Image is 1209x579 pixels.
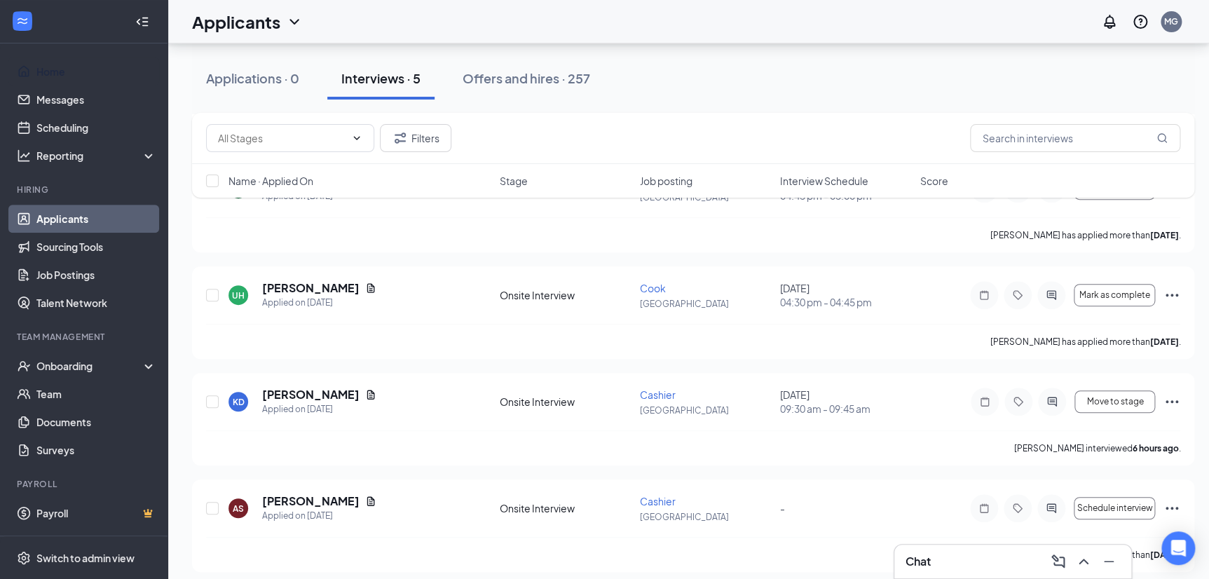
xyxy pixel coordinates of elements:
button: Mark as complete [1074,284,1155,306]
b: [DATE] [1149,336,1178,347]
div: Onsite Interview [500,501,631,515]
svg: ChevronUp [1075,553,1092,570]
div: KD [233,396,245,408]
div: Hiring [17,184,153,196]
svg: Tag [1010,396,1027,407]
svg: QuestionInfo [1132,13,1149,30]
svg: ActiveChat [1043,503,1060,514]
p: [PERSON_NAME] interviewed . [1013,442,1180,454]
svg: WorkstreamLogo [15,14,29,28]
a: PayrollCrown [36,499,156,527]
svg: Note [976,289,992,301]
svg: Document [365,496,376,507]
span: Job posting [640,174,692,188]
svg: Note [976,503,992,514]
svg: Tag [1009,289,1026,301]
div: MG [1164,15,1178,27]
b: [DATE] [1149,230,1178,240]
svg: ChevronDown [351,132,362,144]
div: Applications · 0 [206,69,299,87]
svg: Tag [1009,503,1026,514]
span: Mark as complete [1079,290,1150,300]
div: Applied on [DATE] [262,296,376,310]
div: Applied on [DATE] [262,402,376,416]
svg: Ellipses [1163,393,1180,410]
a: Sourcing Tools [36,233,156,261]
svg: Settings [17,551,31,565]
svg: Analysis [17,149,31,163]
div: Interviews · 5 [341,69,421,87]
div: AS [233,503,244,515]
p: [GEOGRAPHIC_DATA] [640,511,772,523]
a: Scheduling [36,114,156,142]
a: Job Postings [36,261,156,289]
svg: Ellipses [1163,500,1180,517]
span: Score [920,174,948,188]
svg: ActiveChat [1044,396,1060,407]
p: [GEOGRAPHIC_DATA] [640,404,772,416]
span: Schedule interview [1077,503,1152,513]
span: Cashier [640,388,676,401]
button: Move to stage [1074,390,1155,413]
div: Onboarding [36,359,144,373]
svg: MagnifyingGlass [1156,132,1168,144]
svg: Document [365,282,376,294]
a: Home [36,57,156,86]
div: Payroll [17,478,153,490]
svg: ActiveChat [1043,289,1060,301]
p: [PERSON_NAME] has applied more than . [990,336,1180,348]
span: - [780,502,785,515]
button: Filter Filters [380,124,451,152]
b: 6 hours ago [1132,443,1178,454]
div: Onsite Interview [500,395,631,409]
b: [DATE] [1149,550,1178,560]
svg: Document [365,389,376,400]
h1: Applicants [192,10,280,34]
button: Minimize [1098,550,1120,573]
a: Documents [36,408,156,436]
h5: [PERSON_NAME] [262,493,360,509]
svg: Ellipses [1163,287,1180,304]
div: Onsite Interview [500,288,631,302]
svg: Filter [392,130,409,147]
span: Stage [500,174,528,188]
p: [GEOGRAPHIC_DATA] [640,298,772,310]
span: Interview Schedule [780,174,868,188]
a: Applicants [36,205,156,233]
div: Offers and hires · 257 [463,69,590,87]
a: Talent Network [36,289,156,317]
a: Surveys [36,436,156,464]
a: Messages [36,86,156,114]
a: Team [36,380,156,408]
svg: Note [976,396,993,407]
button: Schedule interview [1074,497,1155,519]
svg: ChevronDown [286,13,303,30]
div: [DATE] [780,281,912,309]
span: Cashier [640,495,676,508]
input: Search in interviews [970,124,1180,152]
svg: ComposeMessage [1050,553,1067,570]
input: All Stages [218,130,346,146]
span: Name · Applied On [228,174,313,188]
span: Move to stage [1086,397,1143,407]
button: ComposeMessage [1047,550,1070,573]
div: [DATE] [780,388,912,416]
p: [PERSON_NAME] has applied more than . [990,229,1180,241]
span: 09:30 am - 09:45 am [780,402,912,416]
div: Applied on [DATE] [262,509,376,523]
svg: Minimize [1100,553,1117,570]
svg: Notifications [1101,13,1118,30]
button: ChevronUp [1072,550,1095,573]
div: Switch to admin view [36,551,135,565]
div: Open Intercom Messenger [1161,531,1195,565]
div: Team Management [17,331,153,343]
div: Reporting [36,149,157,163]
h5: [PERSON_NAME] [262,387,360,402]
span: 04:30 pm - 04:45 pm [780,295,912,309]
h3: Chat [906,554,931,569]
svg: UserCheck [17,359,31,373]
h5: [PERSON_NAME] [262,280,360,296]
div: UH [232,289,245,301]
span: Cook [640,282,666,294]
svg: Collapse [135,15,149,29]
